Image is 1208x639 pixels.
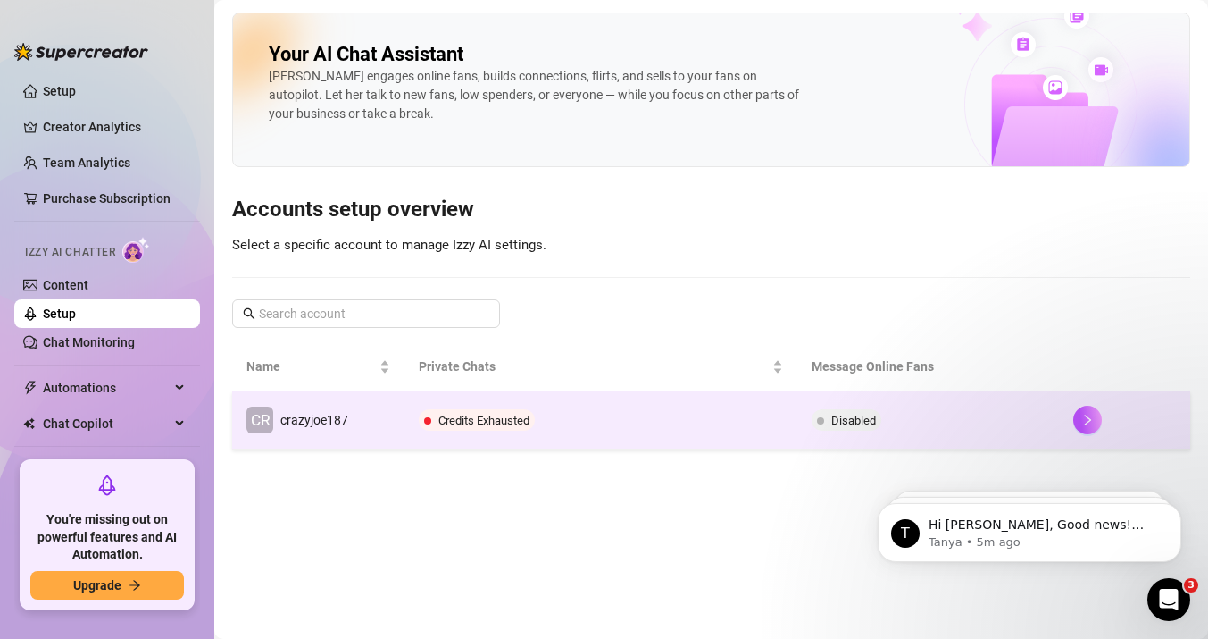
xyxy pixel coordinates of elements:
[23,417,35,430] img: Chat Copilot
[96,475,118,496] span: rocket
[438,414,529,427] span: Credits Exhausted
[43,409,170,438] span: Chat Copilot
[250,408,270,433] span: CR
[129,579,141,592] span: arrow-right
[30,511,184,564] span: You're missing out on powerful features and AI Automation.
[43,335,135,349] a: Chat Monitoring
[246,357,376,376] span: Name
[43,184,186,213] a: Purchase Subscription
[43,374,170,402] span: Automations
[232,342,404,391] th: Name
[404,342,797,391] th: Private Chats
[73,578,121,593] span: Upgrade
[43,84,76,98] a: Setup
[1081,414,1094,426] span: right
[269,67,804,123] div: [PERSON_NAME] engages online fans, builds connections, flirts, and sells to your fans on autopilo...
[259,304,475,324] input: Search account
[122,237,150,263] img: AI Chatter
[232,196,1190,224] h3: Accounts setup overview
[43,156,130,170] a: Team Analytics
[1073,406,1102,434] button: right
[23,381,37,395] span: thunderbolt
[30,571,184,600] button: Upgradearrow-right
[25,244,115,261] span: Izzy AI Chatter
[1184,578,1198,593] span: 3
[831,414,876,427] span: Disabled
[43,278,88,292] a: Content
[232,237,546,253] span: Select a specific account to manage Izzy AI settings.
[419,357,769,376] span: Private Chats
[43,113,186,141] a: Creator Analytics
[851,466,1208,591] iframe: Intercom notifications message
[269,42,463,67] h2: Your AI Chat Assistant
[43,307,76,321] a: Setup
[243,307,255,320] span: search
[1147,578,1190,621] iframe: Intercom live chat
[280,413,348,427] span: crazyjoe187
[797,342,1059,391] th: Message Online Fans
[14,43,148,61] img: logo-BBDzfeDw.svg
